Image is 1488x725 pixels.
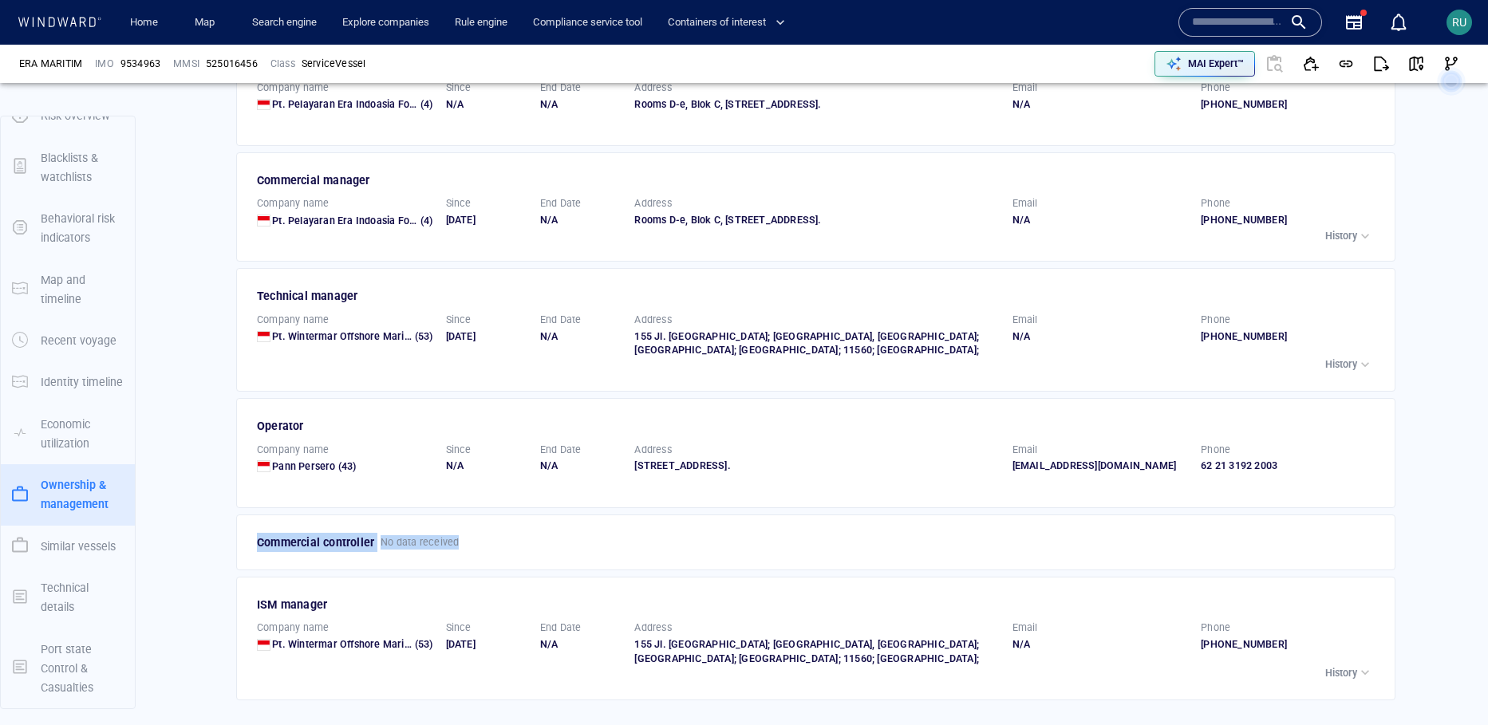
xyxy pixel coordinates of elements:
p: Since [446,443,472,457]
div: Operator [257,416,1377,435]
div: N/A [540,213,622,227]
div: Notification center [1389,13,1408,32]
span: Containers of interest [668,14,785,32]
div: (Still Loading...) [81,16,148,40]
button: Create an AOI. [1091,57,1118,81]
div: tooltips.createAOI [1091,57,1118,81]
a: Pann Persero (43) [272,459,356,474]
p: No data received [381,535,459,550]
a: Technical details [1,589,135,604]
div: [STREET_ADDRESS]. [634,459,999,473]
div: [PHONE_NUMBER] [1201,213,1377,227]
div: Toggle map information layers [1118,57,1142,81]
button: Add to vessel list [1293,46,1328,81]
button: Risk overview [1,95,135,136]
p: End Date [540,621,582,635]
p: IMO [95,57,114,71]
div: 155 Jl. [GEOGRAPHIC_DATA]; [GEOGRAPHIC_DATA], [GEOGRAPHIC_DATA]; [GEOGRAPHIC_DATA]; [GEOGRAPHIC_D... [634,637,999,666]
button: Export report [1364,46,1399,81]
p: MMSI [173,57,199,71]
p: Since [446,621,472,635]
button: Technical details [1,567,135,628]
p: History [1325,229,1357,243]
button: Similar vessels [1,526,135,567]
p: End Date [540,196,582,211]
div: Rooms D-e, Blok C, [STREET_ADDRESS]. [634,97,999,112]
span: (53) [412,329,433,344]
button: View on map [1399,46,1434,81]
p: Company name [257,313,329,327]
div: Toggle vessel historical path [1068,57,1091,81]
a: Explore companies [336,9,436,37]
div: [DATE] - [DATE] [274,404,342,429]
p: Identity timeline [41,372,123,392]
p: Behavioral risk indicators [41,209,124,248]
button: Port state Control & Casualties [1,628,135,709]
a: Rule engine [448,9,514,37]
a: Ownership & management [1,487,135,502]
p: Email [1012,621,1038,635]
button: History [1321,353,1377,376]
span: (4) [418,97,433,112]
p: Phone [1201,621,1230,635]
button: Ownership & management [1,464,135,526]
div: N/A [540,97,622,112]
a: Map and timeline [1,281,135,296]
div: Focus on vessel path [1044,57,1068,81]
a: Home [124,9,164,37]
span: Pann Persero [272,460,335,472]
div: N/A [540,459,622,473]
p: Since [446,196,472,211]
span: 9534963 [120,57,160,71]
p: History [1325,357,1357,372]
a: Risk overview [1,108,135,123]
p: Address [634,443,671,457]
button: Behavioral risk indicators [1,198,135,259]
div: Compliance Activities [176,16,188,40]
div: [DATE] [446,213,527,227]
p: Phone [1201,443,1230,457]
button: Identity timeline [1,361,135,403]
div: N/A [446,459,527,473]
div: Technical manager [257,286,1377,305]
p: Address [634,313,671,327]
a: Blacklists & watchlists [1,159,135,174]
button: History [1321,225,1377,247]
button: RU [1443,6,1475,38]
iframe: Chat [1420,653,1476,713]
a: Economic utilization [1,425,135,440]
div: N/A [540,637,622,652]
p: Phone [1201,81,1230,95]
div: 62 21 3192 2003 [1201,459,1377,473]
p: History [1325,666,1357,680]
p: Ownership & management [41,475,124,514]
div: 525016456 [206,57,258,71]
button: History [1321,661,1377,684]
div: ISM manager [257,595,1377,614]
span: Pt. Pelayaran Era Indoasia Fortune [272,215,434,227]
span: 30 days [235,410,270,422]
p: Company name [257,443,329,457]
div: 155 Jl. [GEOGRAPHIC_DATA]; [GEOGRAPHIC_DATA], [GEOGRAPHIC_DATA]; [GEOGRAPHIC_DATA]; [GEOGRAPHIC_D... [634,329,999,358]
a: Identity timeline [1,374,135,389]
div: ERA MARITIM [19,57,82,71]
p: Risk overview [41,106,110,125]
span: (53) [412,637,433,652]
button: Get link [1328,46,1364,81]
p: Port state Control & Casualties [41,640,124,698]
p: Company name [257,196,329,211]
div: ServiceVessel [302,57,366,71]
div: N/A [446,97,527,112]
p: Email [1012,196,1038,211]
button: Visual Link Analysis [1434,46,1469,81]
p: Phone [1201,196,1230,211]
div: N/A [540,329,622,344]
button: Recent voyage [1,320,135,361]
p: Class [270,57,295,71]
div: N/A [1012,329,1189,344]
span: Pt. Pelayaran Era Indoasia Fortune [272,98,434,110]
a: Recent voyage [1,333,135,348]
span: (4) [418,214,433,228]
